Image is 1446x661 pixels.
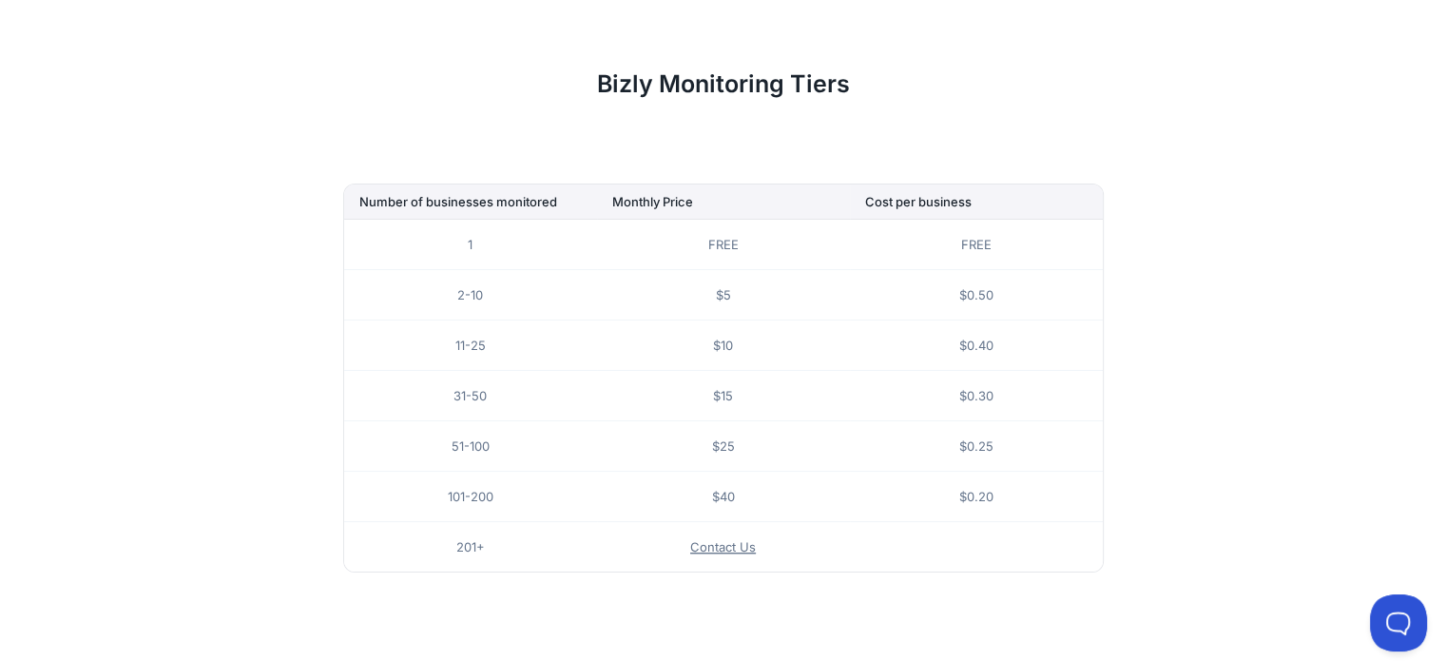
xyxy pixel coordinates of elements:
td: 101-200 [344,472,597,522]
td: 2-10 [344,270,597,321]
td: 1 [344,220,597,270]
th: Monthly Price [597,185,850,220]
iframe: Toggle Customer Support [1370,594,1427,651]
td: $25 [597,421,850,472]
td: $0.30 [850,371,1103,421]
td: $0.20 [850,472,1103,522]
td: FREE [850,220,1103,270]
th: Cost per business [850,185,1103,220]
a: Contact Us [690,539,756,554]
td: 31-50 [344,371,597,421]
th: Number of businesses monitored [344,185,597,220]
td: $0.25 [850,421,1103,472]
td: 51-100 [344,421,597,472]
td: $10 [597,321,850,371]
td: $0.40 [850,321,1103,371]
td: $15 [597,371,850,421]
td: 201+ [344,522,597,573]
td: $0.50 [850,270,1103,321]
td: $5 [597,270,850,321]
td: FREE [597,220,850,270]
td: $40 [597,472,850,522]
td: 11-25 [344,321,597,371]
